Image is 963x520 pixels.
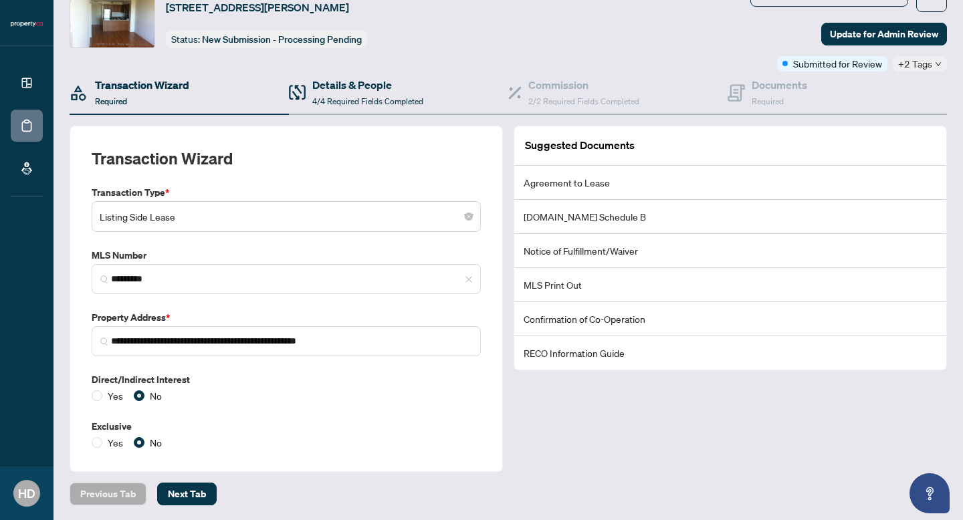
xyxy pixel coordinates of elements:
[525,137,635,154] article: Suggested Documents
[100,204,473,229] span: Listing Side Lease
[202,33,362,45] span: New Submission - Processing Pending
[100,338,108,346] img: search_icon
[92,419,481,434] label: Exclusive
[144,388,167,403] span: No
[92,148,233,169] h2: Transaction Wizard
[793,56,882,71] span: Submitted for Review
[514,302,946,336] li: Confirmation of Co-Operation
[144,435,167,450] span: No
[898,56,932,72] span: +2 Tags
[821,23,947,45] button: Update for Admin Review
[92,372,481,387] label: Direct/Indirect Interest
[909,473,950,513] button: Open asap
[11,20,43,28] img: logo
[312,96,423,106] span: 4/4 Required Fields Completed
[312,77,423,93] h4: Details & People
[157,483,217,505] button: Next Tab
[465,213,473,221] span: close-circle
[514,234,946,268] li: Notice of Fulfillment/Waiver
[514,336,946,370] li: RECO Information Guide
[514,268,946,302] li: MLS Print Out
[70,483,146,505] button: Previous Tab
[18,484,35,503] span: HD
[514,166,946,200] li: Agreement to Lease
[102,435,128,450] span: Yes
[95,77,189,93] h4: Transaction Wizard
[95,96,127,106] span: Required
[92,310,481,325] label: Property Address
[92,248,481,263] label: MLS Number
[92,185,481,200] label: Transaction Type
[166,30,367,48] div: Status:
[528,77,639,93] h4: Commission
[830,23,938,45] span: Update for Admin Review
[102,388,128,403] span: Yes
[752,96,784,106] span: Required
[528,96,639,106] span: 2/2 Required Fields Completed
[935,61,942,68] span: down
[752,77,807,93] h4: Documents
[168,483,206,505] span: Next Tab
[514,200,946,234] li: [DOMAIN_NAME] Schedule B
[465,275,473,283] span: close
[100,275,108,283] img: search_icon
